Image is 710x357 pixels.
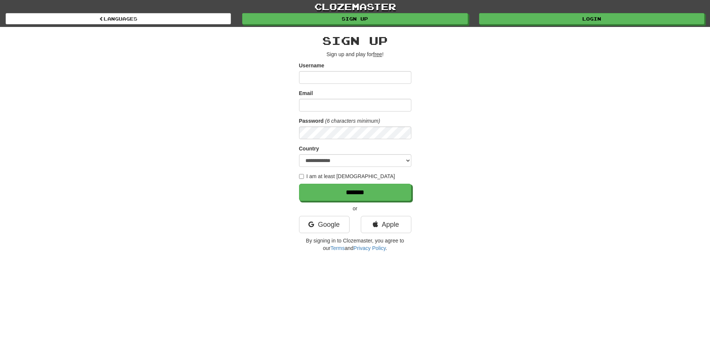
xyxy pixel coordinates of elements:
a: Google [299,216,350,233]
a: Apple [361,216,411,233]
a: Languages [6,13,231,24]
label: I am at least [DEMOGRAPHIC_DATA] [299,173,395,180]
p: Sign up and play for ! [299,51,411,58]
a: Terms [330,245,345,251]
h2: Sign up [299,34,411,47]
p: By signing in to Clozemaster, you agree to our and . [299,237,411,252]
a: Privacy Policy [353,245,386,251]
label: Username [299,62,324,69]
input: I am at least [DEMOGRAPHIC_DATA] [299,174,304,179]
em: (6 characters minimum) [325,118,380,124]
a: Login [479,13,704,24]
p: or [299,205,411,212]
u: free [373,51,382,57]
label: Country [299,145,319,152]
a: Sign up [242,13,467,24]
label: Email [299,89,313,97]
label: Password [299,117,324,125]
